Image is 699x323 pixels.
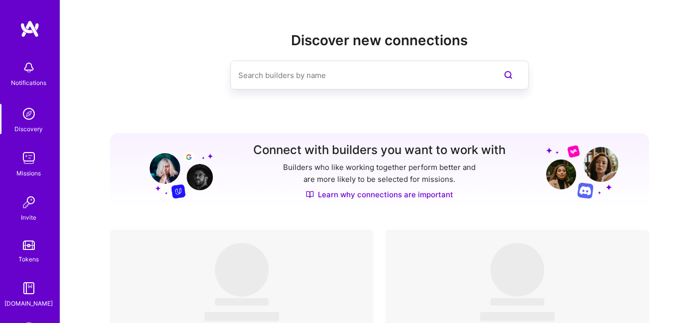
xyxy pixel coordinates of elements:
[17,168,41,178] div: Missions
[204,312,279,321] span: ‌
[141,144,213,199] img: Grow your network
[306,190,314,199] img: Discover
[19,192,39,212] img: Invite
[11,78,47,88] div: Notifications
[19,104,39,124] img: discovery
[21,212,37,223] div: Invite
[20,20,40,38] img: logo
[491,298,544,306] span: ‌
[306,189,453,200] a: Learn why connections are important
[491,243,544,297] span: ‌
[215,298,269,306] span: ‌
[5,298,53,309] div: [DOMAIN_NAME]
[215,243,269,297] span: ‌
[282,161,478,185] p: Builders who like working together perform better and are more likely to be selected for missions.
[480,312,555,321] span: ‌
[546,145,618,199] img: Grow your network
[502,69,514,81] i: icon SearchPurple
[19,148,39,168] img: teamwork
[19,278,39,298] img: guide book
[15,124,43,134] div: Discovery
[254,143,506,158] h3: Connect with builders you want to work with
[19,254,39,264] div: Tokens
[19,58,39,78] img: bell
[110,32,649,49] h2: Discover new connections
[23,241,35,250] img: tokens
[238,63,481,88] input: Search builders by name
